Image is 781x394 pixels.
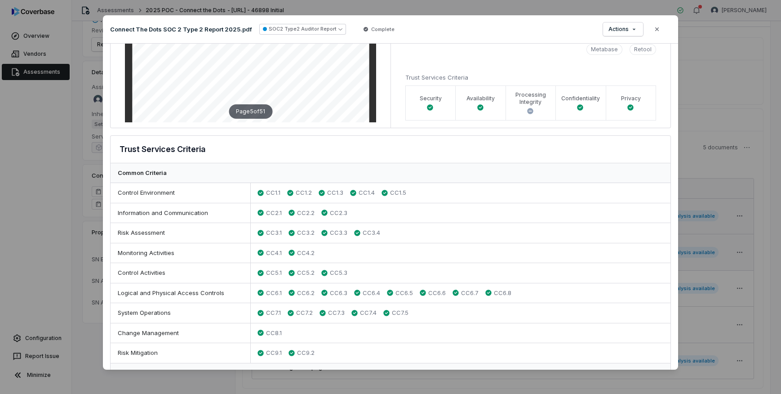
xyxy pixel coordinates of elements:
label: Availability [466,95,495,102]
div: Change Management [111,323,251,343]
span: CC5.1 [266,269,282,278]
p: Connect The Dots SOC 2 Type 2 Report 2025.pdf [110,25,252,33]
span: CC7.2 [296,309,313,318]
span: CC9.1 [266,349,282,358]
span: CC4.2 [297,249,315,258]
span: CC6.2 [297,289,315,298]
div: Control Environment [111,183,251,203]
span: CC3.3 [330,228,347,237]
span: CC1.1 [266,188,280,197]
span: Actions [608,26,629,33]
span: CC6.1 [266,289,282,298]
span: CC3.4 [363,228,380,237]
div: Risk Assessment [111,223,251,243]
div: Page 5 of 51 [229,104,272,119]
p: Metabase [591,46,618,53]
span: CC1.3 [327,188,343,197]
span: CC6.3 [330,289,347,298]
div: Common Criteria [111,163,670,184]
span: CC6.8 [494,289,511,298]
span: CC8.1 [266,329,282,338]
div: Risk Mitigation [111,343,251,363]
span: CC1.2 [296,188,312,197]
div: Control Activities [111,263,251,283]
span: CC6.7 [461,289,479,298]
div: Information and Communication [111,203,251,223]
div: Monitoring Activities [111,243,251,263]
h3: Trust Services Criteria [120,143,205,156]
span: CC1.5 [390,188,406,197]
span: CC7.4 [360,309,377,318]
span: CC3.2 [297,228,315,237]
span: CC2.2 [297,209,315,218]
label: Security [420,95,442,102]
label: Confidentiality [561,95,600,102]
span: CC3.1 [266,228,282,237]
span: CC5.2 [297,269,315,278]
span: CC9.2 [297,349,315,358]
span: CC6.6 [428,289,446,298]
span: CC7.5 [392,309,408,318]
span: CC2.3 [330,209,347,218]
label: Privacy [621,95,641,102]
div: Logical and Physical Access Controls [111,283,251,303]
p: Retool [634,46,652,53]
span: Complete [371,26,395,33]
label: Processing Integrity [511,91,550,106]
div: Additional Criteria [111,363,670,384]
span: CC2.1 [266,209,282,218]
span: CC1.4 [359,188,375,197]
span: CC5.3 [330,269,347,278]
span: CC6.5 [395,289,413,298]
span: Trust Services Criteria [405,74,468,81]
div: System Operations [111,303,251,323]
span: CC7.3 [328,309,345,318]
span: CC7.1 [266,309,281,318]
button: Actions [603,22,643,36]
span: CC4.1 [266,249,282,258]
span: CC6.4 [363,289,380,298]
button: SOC2 Type2 Auditor Report [259,24,346,35]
